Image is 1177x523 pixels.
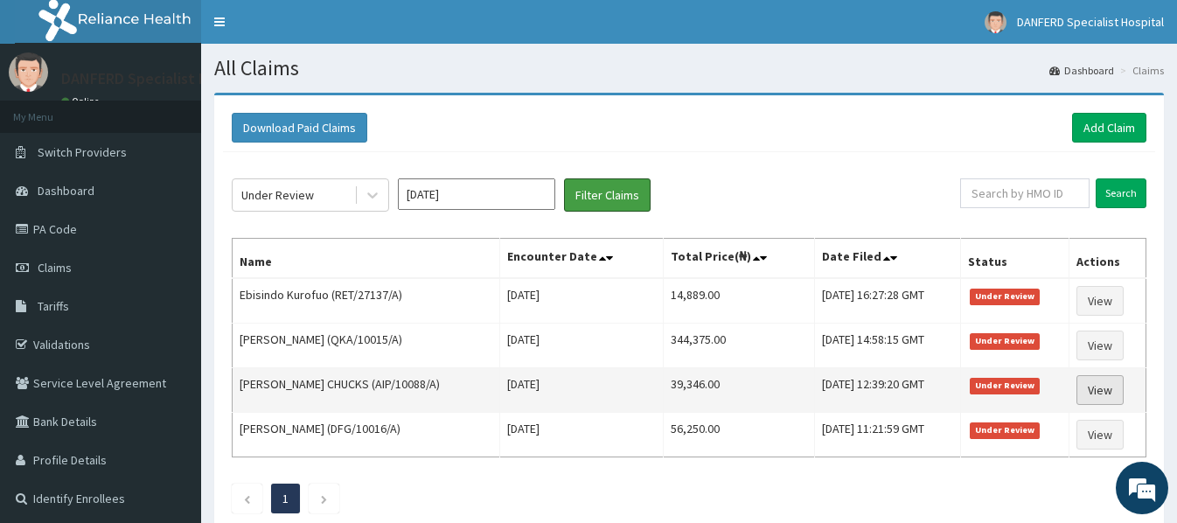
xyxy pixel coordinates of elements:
td: [DATE] [500,278,664,324]
img: User Image [9,52,48,92]
span: Under Review [970,422,1041,438]
th: Name [233,239,500,279]
td: 14,889.00 [663,278,814,324]
th: Encounter Date [500,239,664,279]
div: Under Review [241,186,314,204]
textarea: Type your message and hit 'Enter' [9,342,333,403]
button: Filter Claims [564,178,651,212]
a: View [1076,331,1124,360]
span: Under Review [970,289,1041,304]
a: View [1076,420,1124,450]
span: Under Review [970,378,1041,394]
input: Search [1096,178,1146,208]
input: Search by HMO ID [960,178,1090,208]
th: Total Price(₦) [663,239,814,279]
span: Dashboard [38,183,94,199]
img: d_794563401_company_1708531726252_794563401 [32,87,71,131]
button: Download Paid Claims [232,113,367,143]
a: View [1076,375,1124,405]
td: [DATE] 14:58:15 GMT [814,324,960,368]
td: [PERSON_NAME] CHUCKS (AIP/10088/A) [233,368,500,413]
h1: All Claims [214,57,1164,80]
span: Under Review [970,333,1041,349]
span: Claims [38,260,72,275]
th: Date Filed [814,239,960,279]
td: [DATE] 11:21:59 GMT [814,413,960,457]
input: Select Month and Year [398,178,555,210]
span: We're online! [101,152,241,329]
a: Page 1 is your current page [282,491,289,506]
td: Ebisindo Kurofuo (RET/27137/A) [233,278,500,324]
td: [DATE] [500,413,664,457]
td: [DATE] 12:39:20 GMT [814,368,960,413]
p: DANFERD Specialist Hospital [61,71,256,87]
td: [PERSON_NAME] (DFG/10016/A) [233,413,500,457]
th: Actions [1069,239,1146,279]
th: Status [960,239,1069,279]
a: Online [61,95,103,108]
a: Dashboard [1049,63,1114,78]
span: Tariffs [38,298,69,314]
span: DANFERD Specialist Hospital [1017,14,1164,30]
a: Add Claim [1072,113,1146,143]
a: Previous page [243,491,251,506]
div: Chat with us now [91,98,294,121]
td: 39,346.00 [663,368,814,413]
img: User Image [985,11,1006,33]
div: Minimize live chat window [287,9,329,51]
td: [DATE] [500,368,664,413]
td: 344,375.00 [663,324,814,368]
td: 56,250.00 [663,413,814,457]
span: Switch Providers [38,144,127,160]
a: View [1076,286,1124,316]
td: [PERSON_NAME] (QKA/10015/A) [233,324,500,368]
a: Next page [320,491,328,506]
li: Claims [1116,63,1164,78]
td: [DATE] 16:27:28 GMT [814,278,960,324]
td: [DATE] [500,324,664,368]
